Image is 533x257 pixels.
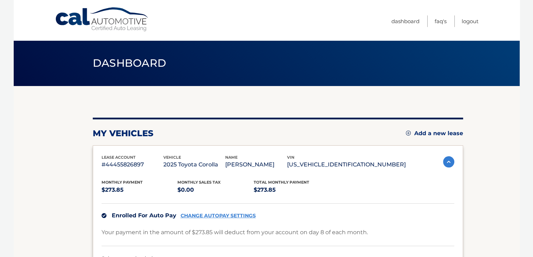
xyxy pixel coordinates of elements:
[93,128,154,139] h2: my vehicles
[462,15,479,27] a: Logout
[102,185,178,195] p: $273.85
[254,180,309,185] span: Total Monthly Payment
[177,185,254,195] p: $0.00
[112,212,176,219] span: Enrolled For Auto Pay
[163,160,225,170] p: 2025 Toyota Corolla
[181,213,256,219] a: CHANGE AUTOPAY SETTINGS
[443,156,454,167] img: accordion-active.svg
[102,180,143,185] span: Monthly Payment
[163,155,181,160] span: vehicle
[435,15,447,27] a: FAQ's
[102,213,106,218] img: check.svg
[93,57,167,70] span: Dashboard
[102,228,368,237] p: Your payment in the amount of $273.85 will deduct from your account on day 8 of each month.
[225,155,238,160] span: name
[406,130,463,137] a: Add a new lease
[55,7,150,32] a: Cal Automotive
[287,160,406,170] p: [US_VEHICLE_IDENTIFICATION_NUMBER]
[177,180,221,185] span: Monthly sales Tax
[102,155,136,160] span: lease account
[225,160,287,170] p: [PERSON_NAME]
[287,155,294,160] span: vin
[391,15,420,27] a: Dashboard
[254,185,330,195] p: $273.85
[406,131,411,136] img: add.svg
[102,160,163,170] p: #44455826897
